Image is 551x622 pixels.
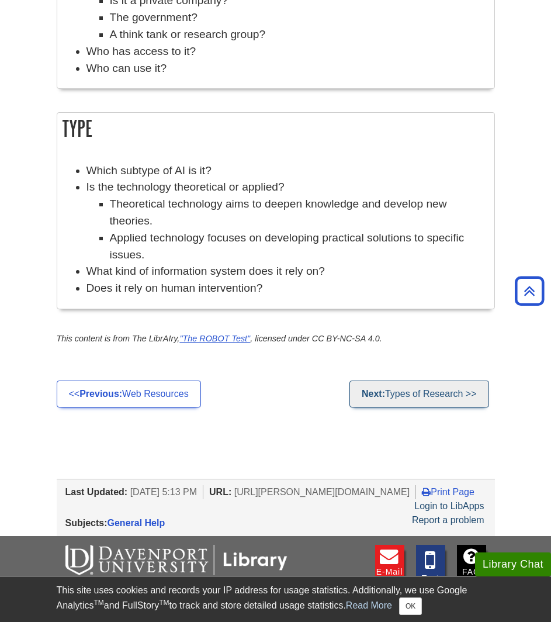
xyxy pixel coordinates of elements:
[86,263,488,280] li: What kind of information system does it rely on?
[65,545,287,575] img: DU Libraries
[57,333,495,345] p: This content is from The LibrAIry, , licensed under CC BY-NC-SA 4.0.
[65,487,128,497] span: Last Updated:
[399,597,422,615] button: Close
[457,545,486,585] a: FAQ
[511,283,548,299] a: Back to Top
[94,599,104,607] sup: TM
[234,487,410,497] span: [URL][PERSON_NAME][DOMAIN_NAME]
[130,487,197,497] span: [DATE] 5:13 PM
[159,599,169,607] sup: TM
[414,501,484,511] a: Login to LibApps
[86,43,488,60] li: Who has access to it?
[349,381,489,407] a: Next:Types of Research >>
[475,552,551,576] button: Library Chat
[108,518,165,528] a: General Help
[86,280,488,297] li: Does it rely on human intervention?
[375,545,404,585] a: E-mail
[110,26,488,43] li: A think tank or research group?
[362,389,385,399] strong: Next:
[86,163,488,179] li: Which subtype of AI is it?
[422,487,431,496] i: Print Page
[179,334,250,343] a: "The ROBOT Test"
[416,545,445,585] a: Text
[57,113,494,144] h2: Type
[209,487,231,497] span: URL:
[110,9,488,26] li: The government?
[79,389,122,399] strong: Previous:
[422,487,474,497] a: Print Page
[110,198,447,227] span: Theoretical technology aims to deepen knowledge and develop new theories.
[57,583,495,615] div: This site uses cookies and records your IP address for usage statistics. Additionally, we use Goo...
[412,515,484,525] a: Report a problem
[346,600,392,610] a: Read More
[86,179,488,263] li: Is the technology theoretical or applied?
[57,381,201,407] a: <<Previous:Web Resources
[110,231,465,261] span: Applied technology focuses on developing practical solutions to specific issues.
[86,60,488,77] li: Who can use it?
[65,518,108,528] span: Subjects:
